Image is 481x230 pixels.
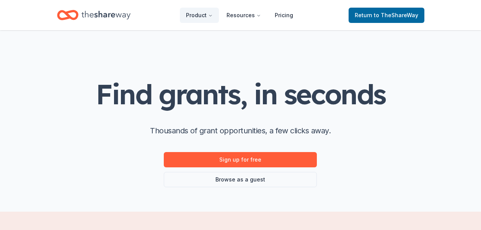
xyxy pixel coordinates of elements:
a: Pricing [269,8,299,23]
a: Returnto TheShareWay [349,8,424,23]
nav: Main [180,6,299,24]
p: Thousands of grant opportunities, a few clicks away. [150,125,331,137]
a: Sign up for free [164,152,317,167]
a: Browse as a guest [164,172,317,187]
button: Resources [220,8,267,23]
a: Home [57,6,130,24]
span: Return [355,11,418,20]
button: Product [180,8,219,23]
h1: Find grants, in seconds [96,79,385,109]
span: to TheShareWay [374,12,418,18]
